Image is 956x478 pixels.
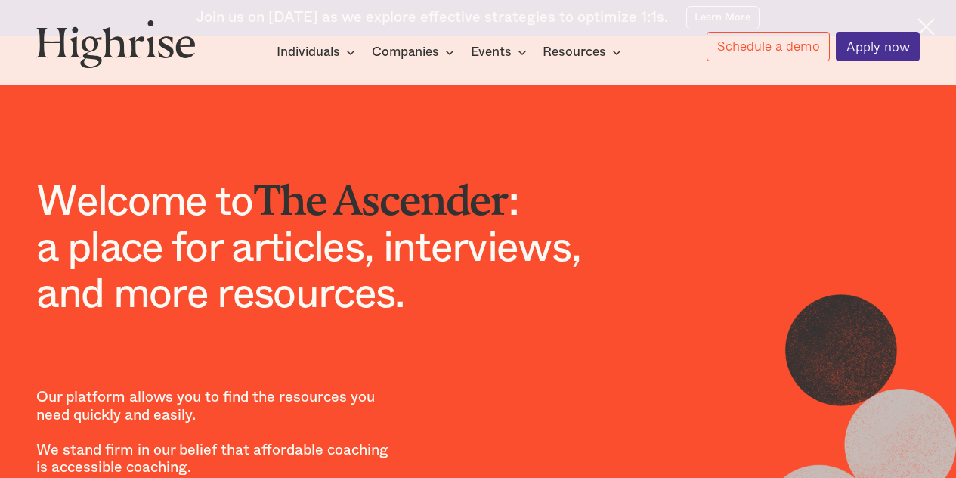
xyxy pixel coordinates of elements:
[471,43,531,61] div: Events
[543,43,626,61] div: Resources
[253,176,509,203] span: The Ascender
[277,43,360,61] div: Individuals
[36,20,196,68] img: Highrise logo
[36,167,612,318] h1: Welcome to : a place for articles, interviews, and more resources.
[707,32,830,61] a: Schedule a demo
[277,43,340,61] div: Individuals
[836,32,920,61] a: Apply now
[36,354,394,477] p: Our platform allows you to find the resources you need quickly and easily. We stand firm in our b...
[372,43,439,61] div: Companies
[543,43,606,61] div: Resources
[471,43,512,61] div: Events
[372,43,459,61] div: Companies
